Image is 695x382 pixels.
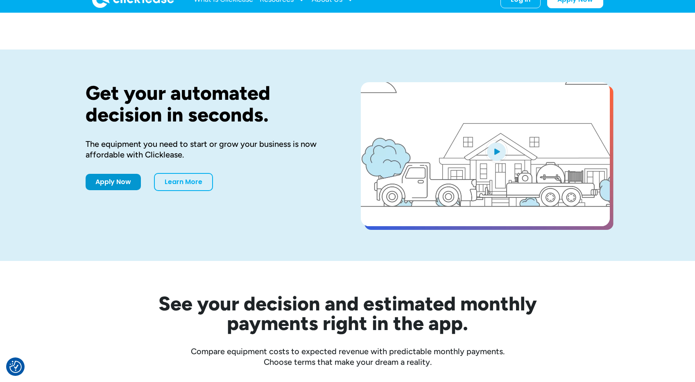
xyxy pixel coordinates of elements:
div: Compare equipment costs to expected revenue with predictable monthly payments. Choose terms that ... [86,346,610,367]
button: Consent Preferences [9,361,22,373]
a: open lightbox [361,82,610,226]
h2: See your decision and estimated monthly payments right in the app. [118,294,577,333]
img: Revisit consent button [9,361,22,373]
img: Blue play button logo on a light blue circular background [485,140,507,163]
a: Learn More [154,173,213,191]
a: Apply Now [86,174,141,190]
h1: Get your automated decision in seconds. [86,82,335,126]
div: The equipment you need to start or grow your business is now affordable with Clicklease. [86,139,335,160]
